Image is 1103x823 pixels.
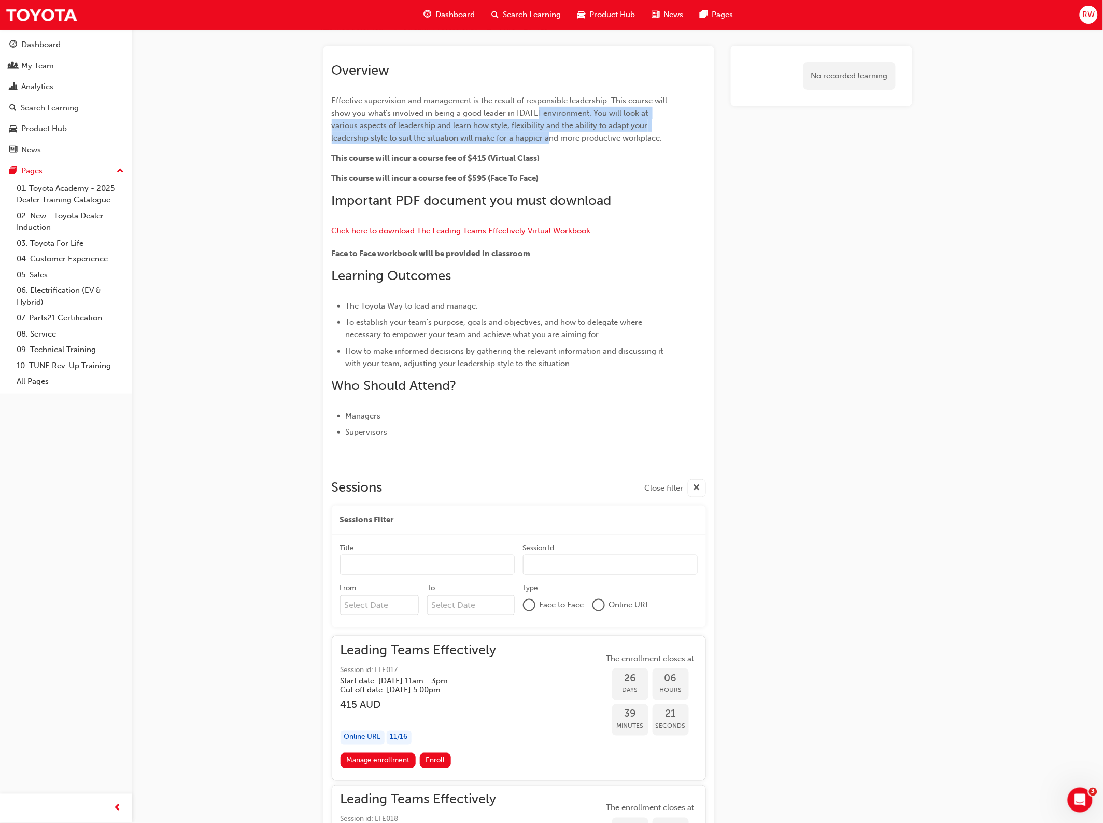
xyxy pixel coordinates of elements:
button: Close filter [645,479,706,497]
span: 39 [612,708,648,720]
span: 06 [653,673,689,685]
span: Leading Teams Effectively [341,645,497,657]
button: RW [1080,6,1098,24]
span: Seconds [653,720,689,732]
a: 03. Toyota For Life [12,235,128,252]
div: Dashboard [21,39,61,51]
span: Minutes [612,720,648,732]
a: Click here to download The Leading Teams Effectively Virtual Workbook [332,226,591,235]
span: Learning Outcomes [332,268,451,284]
span: Days [612,685,648,696]
div: Type [523,583,539,593]
div: My Team [21,60,54,72]
a: 06. Electrification (EV & Hybrid) [12,283,128,310]
div: Session Id [523,543,555,553]
span: car-icon [9,124,17,134]
button: Enroll [420,753,451,768]
button: Pages [4,161,128,180]
span: This course will incur a course fee of $595 (Face To Face) [332,174,539,183]
span: search-icon [9,104,17,113]
h5: Cut off date: [DATE] 5:00pm [341,686,480,695]
a: Search Learning [4,99,128,118]
div: 11 / 16 [387,731,412,745]
span: clock-icon [486,23,493,32]
span: How to make informed decisions by gathering the relevant information and discussing it with your ... [346,346,666,368]
span: Effective supervision and management is the result of responsible leadership. This course will sh... [332,96,670,143]
a: Manage enrollment [341,753,416,768]
span: 3 [1089,788,1097,796]
span: Important PDF document you must download [332,192,612,208]
input: From [340,595,419,615]
span: 26 [612,673,648,685]
a: news-iconNews [644,4,692,25]
span: Face to Face [540,599,584,611]
div: No recorded learning [803,62,896,90]
span: 21 [653,708,689,720]
div: Search Learning [21,102,79,114]
span: pages-icon [9,166,17,176]
span: Managers [346,411,381,421]
span: car-icon [578,8,586,21]
span: chart-icon [9,82,17,92]
a: search-iconSearch Learning [484,4,570,25]
input: To [427,595,515,615]
h3: 415 AUD [341,699,497,711]
a: 07. Parts21 Certification [12,310,128,326]
a: News [4,141,128,160]
div: News [21,144,41,156]
h5: Start date: [DATE] 11am - 3pm [341,676,480,686]
span: This course will incur a course fee of $415 (Virtual Class) [332,154,540,163]
span: Dashboard [436,9,475,21]
a: 01. Toyota Academy - 2025 Dealer Training Catalogue [12,180,128,208]
a: Product Hub [4,119,128,138]
a: 10. TUNE Rev-Up Training [12,358,128,374]
a: 04. Customer Experience [12,251,128,267]
span: guage-icon [424,8,432,21]
span: cross-icon [693,482,701,495]
span: guage-icon [9,40,17,50]
input: Title [340,555,515,575]
input: Session Id [523,555,698,575]
span: target-icon [392,23,400,32]
span: money-icon [524,23,532,32]
span: The enrollment closes at [604,653,697,665]
span: The Toyota Way to lead and manage. [346,301,478,311]
span: learningResourceType_INSTRUCTOR_LED-icon [323,23,331,32]
span: news-icon [652,8,660,21]
span: people-icon [9,62,17,71]
a: 02. New - Toyota Dealer Induction [12,208,128,235]
a: Dashboard [4,35,128,54]
a: 05. Sales [12,267,128,283]
span: Face to Face workbook will be provided in classroom [332,249,531,258]
div: Analytics [21,81,53,93]
span: Enroll [426,756,445,765]
div: Online URL [341,731,385,745]
span: news-icon [9,146,17,155]
iframe: Intercom live chat [1068,788,1093,813]
span: RW [1082,9,1095,21]
span: Hours [653,685,689,696]
span: Leading Teams Effectively [341,794,497,806]
span: Overview [332,62,390,78]
a: All Pages [12,373,128,389]
span: Sessions Filter [340,514,394,526]
a: pages-iconPages [692,4,742,25]
div: To [427,583,435,593]
button: DashboardMy TeamAnalyticsSearch LearningProduct HubNews [4,33,128,161]
div: Pages [21,165,43,177]
a: 09. Technical Training [12,342,128,358]
div: Title [340,543,355,553]
span: Search Learning [503,9,561,21]
span: prev-icon [114,802,122,815]
a: Analytics [4,77,128,96]
a: car-iconProduct Hub [570,4,644,25]
a: guage-iconDashboard [416,4,484,25]
img: Trak [5,3,78,26]
span: Who Should Attend? [332,378,457,394]
span: The enrollment closes at [604,802,697,814]
button: Leading Teams EffectivelySession id: LTE017Start date: [DATE] 11am - 3pm Cut off date: [DATE] 5:0... [341,645,697,772]
span: search-icon [492,8,499,21]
